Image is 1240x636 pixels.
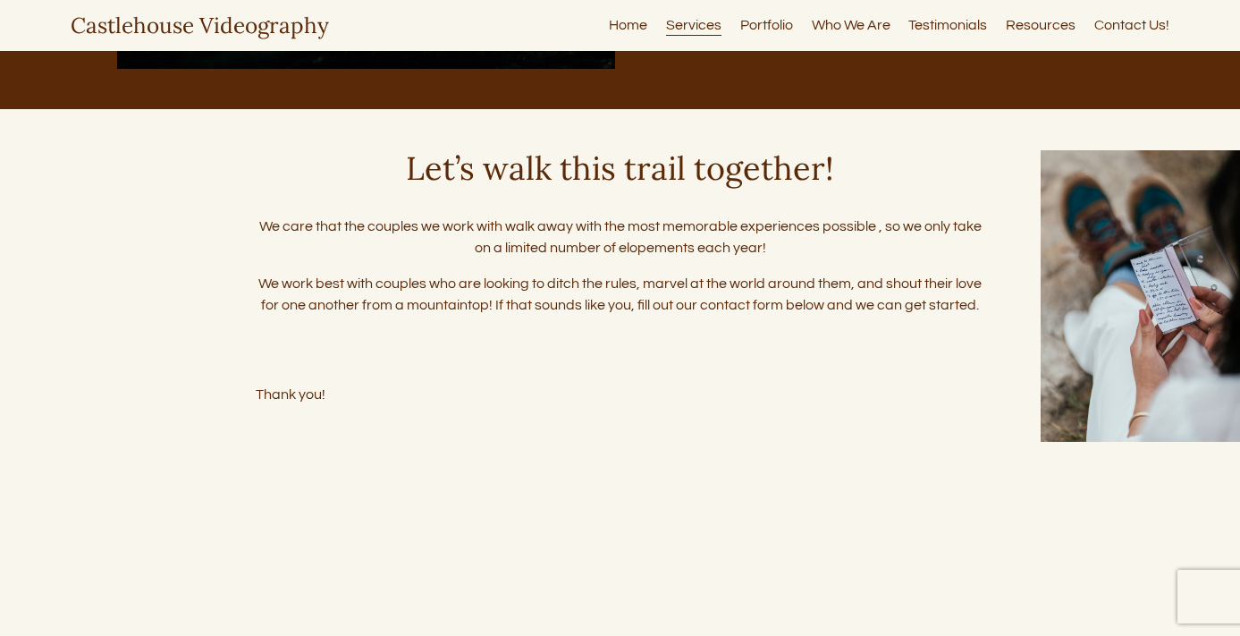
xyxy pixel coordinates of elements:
[740,13,793,38] a: Portfolio
[256,216,985,259] p: We care that the couples we work with walk away with the most memorable experiences possible , so...
[908,13,987,38] a: Testimonials
[1094,13,1169,38] a: Contact Us!
[609,13,647,38] a: Home
[1006,13,1076,38] a: Resources
[256,273,985,316] p: We work best with couples who are looking to ditch the rules, marvel at the world around them, an...
[71,12,329,39] a: Castlehouse Videography
[256,150,985,187] h3: Let’s walk this trail together!
[256,384,985,405] p: Thank you!
[666,13,721,38] a: Services
[812,13,890,38] a: Who We Are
